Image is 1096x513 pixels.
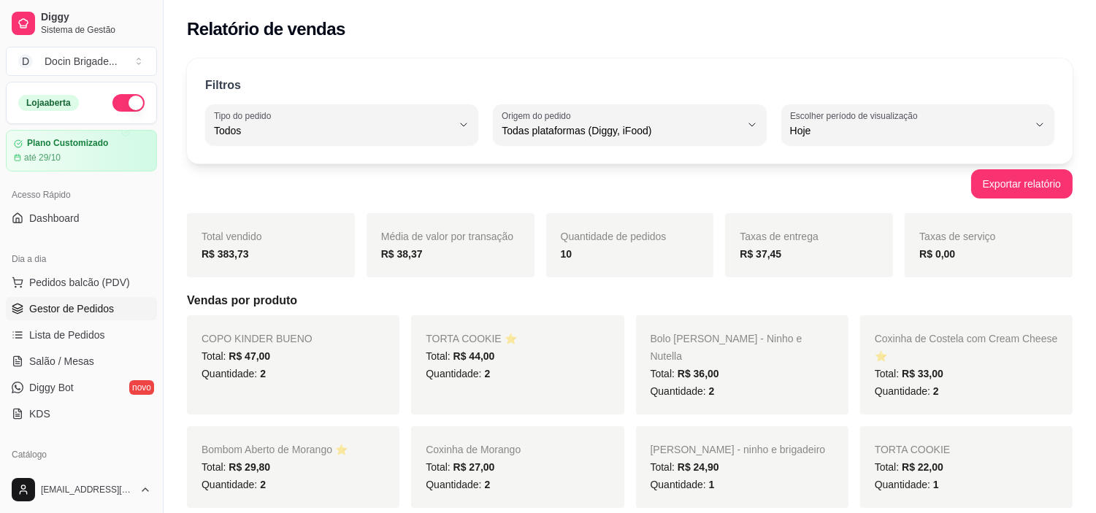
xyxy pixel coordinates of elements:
[41,11,151,24] span: Diggy
[41,484,134,495] span: [EMAIL_ADDRESS][DOMAIN_NAME]
[484,479,490,490] span: 2
[919,248,955,260] strong: R$ 0,00
[453,461,495,473] span: R$ 27,00
[6,443,157,466] div: Catálogo
[29,275,130,290] span: Pedidos balcão (PDV)
[678,368,719,379] span: R$ 36,00
[6,247,157,271] div: Dia a dia
[561,231,667,242] span: Quantidade de pedidos
[24,152,61,163] article: até 29/10
[502,109,575,122] label: Origem do pedido
[651,385,715,397] span: Quantidade:
[740,231,818,242] span: Taxas de entrega
[740,248,781,260] strong: R$ 37,45
[426,368,490,379] span: Quantidade:
[27,138,108,149] article: Plano Customizado
[202,444,348,455] span: Bombom Aberto de Morango ⭐️
[651,333,802,362] span: Bolo [PERSON_NAME] - Ninho e Nutella
[678,461,719,473] span: R$ 24,90
[29,328,105,342] span: Lista de Pedidos
[6,472,157,507] button: [EMAIL_ADDRESS][DOMAIN_NAME]
[6,402,157,425] a: KDS
[426,350,494,362] span: Total:
[6,47,157,76] button: Select a team
[919,231,995,242] span: Taxas de serviço
[6,323,157,347] a: Lista de Pedidos
[971,169,1073,198] button: Exportar relatório
[202,479,266,490] span: Quantidade:
[381,248,423,260] strong: R$ 38,37
[187,18,345,41] h2: Relatório de vendas
[651,444,826,455] span: [PERSON_NAME] - ninho e brigadeiro
[18,54,33,69] span: D
[202,461,270,473] span: Total:
[875,461,943,473] span: Total:
[381,231,513,242] span: Média de valor por transação
[426,461,494,473] span: Total:
[112,94,145,112] button: Alterar Status
[790,109,922,122] label: Escolher período de visualização
[6,271,157,294] button: Pedidos balcão (PDV)
[790,123,1028,138] span: Hoje
[29,211,80,225] span: Dashboard
[902,368,943,379] span: R$ 33,00
[875,479,939,490] span: Quantidade:
[202,368,266,379] span: Quantidade:
[502,123,740,138] span: Todas plataformas (Diggy, iFood)
[29,380,74,395] span: Diggy Bot
[202,248,249,260] strong: R$ 383,73
[45,54,118,69] div: Docin Brigade ...
[229,350,270,362] span: R$ 47,00
[214,123,452,138] span: Todos
[484,368,490,379] span: 2
[6,130,157,171] a: Plano Customizadoaté 29/10
[6,350,157,373] a: Salão / Mesas
[187,292,1073,309] h5: Vendas por produto
[29,301,114,316] span: Gestor de Pedidos
[29,354,94,369] span: Salão / Mesas
[205,104,478,145] button: Tipo do pedidoTodos
[875,333,1058,362] span: Coxinha de Costela com Cream Cheese ⭐️
[6,297,157,320] a: Gestor de Pedidos
[781,104,1054,145] button: Escolher período de visualizaçãoHoje
[651,461,719,473] span: Total:
[205,77,241,94] p: Filtros
[493,104,766,145] button: Origem do pedidoTodas plataformas (Diggy, iFood)
[426,333,516,344] span: TORTA COOKIE ⭐️
[709,479,715,490] span: 1
[229,461,270,473] span: R$ 29,80
[875,368,943,379] span: Total:
[260,368,266,379] span: 2
[933,479,939,490] span: 1
[41,24,151,36] span: Sistema de Gestão
[875,444,950,455] span: TORTA COOKIE
[202,350,270,362] span: Total:
[426,444,521,455] span: Coxinha de Morango
[426,479,490,490] span: Quantidade:
[214,109,276,122] label: Tipo do pedido
[202,333,313,344] span: COPO KINDER BUENO
[29,406,50,421] span: KDS
[6,376,157,399] a: Diggy Botnovo
[260,479,266,490] span: 2
[453,350,495,362] span: R$ 44,00
[875,385,939,397] span: Quantidade:
[561,248,572,260] strong: 10
[902,461,943,473] span: R$ 22,00
[651,479,715,490] span: Quantidade:
[18,95,79,111] div: Loja aberta
[933,385,939,397] span: 2
[651,368,719,379] span: Total:
[202,231,262,242] span: Total vendido
[709,385,715,397] span: 2
[6,6,157,41] a: DiggySistema de Gestão
[6,183,157,207] div: Acesso Rápido
[6,207,157,230] a: Dashboard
